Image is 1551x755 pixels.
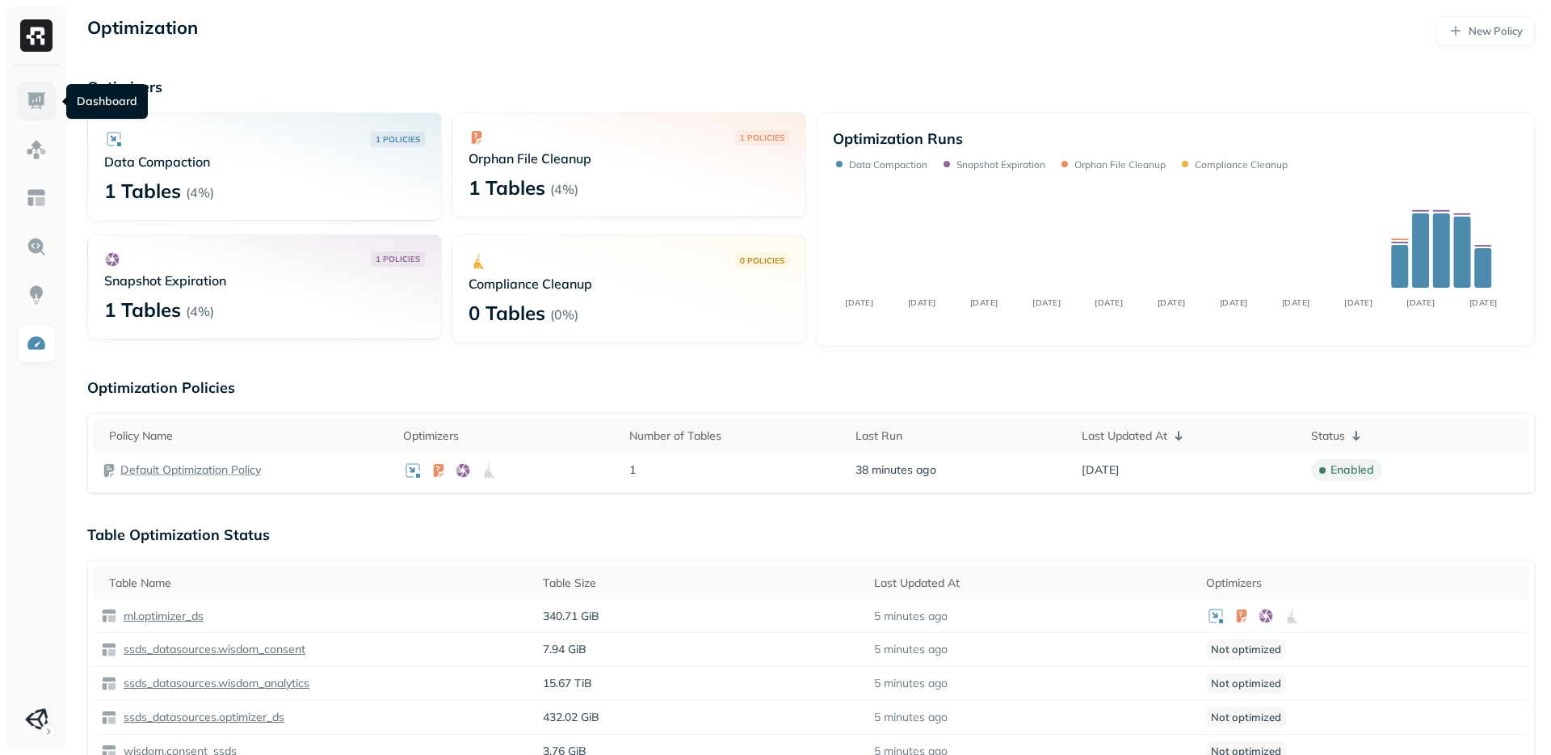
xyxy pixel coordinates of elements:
[1158,297,1186,308] tspan: [DATE]
[1311,426,1521,445] div: Status
[1469,297,1498,308] tspan: [DATE]
[117,676,309,691] a: ssds_datasources.wisdom_analytics
[849,158,927,171] p: Data Compaction
[1282,297,1310,308] tspan: [DATE]
[120,710,284,725] p: ssds_datasources.optimizer_ds
[101,642,117,658] img: table
[740,132,784,144] p: 1 POLICIES
[186,303,214,319] p: ( 4% )
[1344,297,1372,308] tspan: [DATE]
[1206,639,1286,660] p: Not optimized
[874,642,948,657] p: 5 minutes ago
[543,710,858,725] p: 432.02 GiB
[101,676,117,692] img: table
[970,297,998,308] tspan: [DATE]
[469,150,789,167] p: Orphan File Cleanup
[1206,707,1286,728] p: Not optimized
[26,139,47,160] img: Assets
[1032,297,1061,308] tspan: [DATE]
[845,297,873,308] tspan: [DATE]
[26,285,47,306] img: Insights
[1469,23,1523,39] p: New Policy
[120,609,204,624] p: ml.optimizer_ds
[87,378,1535,397] p: Optimization Policies
[1330,462,1374,478] p: enabled
[117,609,204,624] a: ml.optimizer_ds
[120,642,305,657] p: ssds_datasources.wisdom_consent
[66,84,148,119] div: Dashboard
[101,608,117,624] img: table
[87,78,1535,96] p: Optimizers
[740,255,784,267] p: 0 POLICIES
[874,710,948,725] p: 5 minutes ago
[376,253,420,265] p: 1 POLICIES
[403,428,613,444] div: Optimizers
[1406,297,1435,308] tspan: [DATE]
[1074,158,1166,171] p: Orphan File Cleanup
[1095,297,1123,308] tspan: [DATE]
[87,16,198,45] p: Optimization
[109,428,387,444] div: Policy Name
[629,428,839,444] div: Number of Tables
[550,306,578,323] p: ( 0% )
[104,178,181,204] p: 1 Tables
[101,710,117,726] img: table
[874,676,948,691] p: 5 minutes ago
[1206,673,1286,694] p: Not optimized
[956,158,1045,171] p: Snapshot Expiration
[26,333,47,354] img: Optimization
[874,609,948,624] p: 5 minutes ago
[469,175,545,200] p: 1 Tables
[1435,16,1535,45] a: New Policy
[469,300,545,326] p: 0 Tables
[87,525,1535,544] p: Table Optimization Status
[26,236,47,257] img: Query Explorer
[26,188,47,209] img: Asset Explorer
[833,129,963,148] p: Optimization Runs
[109,576,527,591] div: Table Name
[629,462,839,478] p: 1
[1220,297,1248,308] tspan: [DATE]
[120,462,261,478] a: Default Optimization Policy
[117,642,305,657] a: ssds_datasources.wisdom_consent
[120,676,309,691] p: ssds_datasources.wisdom_analytics
[908,297,936,308] tspan: [DATE]
[104,297,181,323] p: 1 Tables
[186,184,214,200] p: ( 4% )
[376,133,420,146] p: 1 POLICIES
[550,181,578,197] p: ( 4% )
[117,710,284,725] a: ssds_datasources.optimizer_ds
[20,19,53,52] img: Ryft
[469,276,789,292] p: Compliance Cleanup
[874,576,1189,591] div: Last Updated At
[25,708,48,731] img: Unity
[26,91,47,112] img: Dashboard
[1082,426,1295,445] div: Last Updated At
[1206,576,1521,591] div: Optimizers
[543,642,858,657] p: 7.94 GiB
[543,609,858,624] p: 340.71 GiB
[855,462,936,478] span: 38 minutes ago
[855,428,1066,444] div: Last Run
[543,576,858,591] div: Table Size
[1082,462,1120,478] span: [DATE]
[543,676,858,691] p: 15.67 TiB
[1195,158,1288,171] p: Compliance Cleanup
[104,154,425,170] p: Data Compaction
[104,272,425,289] p: Snapshot Expiration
